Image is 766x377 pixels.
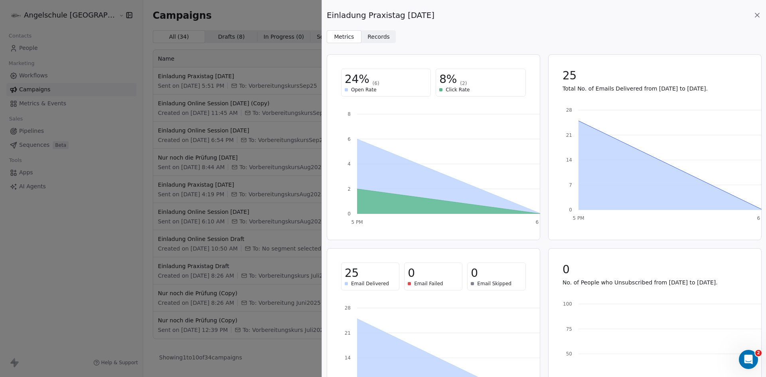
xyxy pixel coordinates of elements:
[345,305,351,311] tspan: 28
[367,33,390,41] span: Records
[351,280,389,287] span: Email Delivered
[563,263,570,277] span: 0
[573,215,584,221] tspan: 5 PM
[563,301,572,307] tspan: 100
[347,211,351,217] tspan: 0
[471,266,478,280] span: 0
[755,350,762,356] span: 2
[345,330,351,336] tspan: 21
[446,87,470,93] span: Click Rate
[408,266,415,280] span: 0
[345,72,369,87] span: 24%
[439,72,457,87] span: 8%
[347,111,351,117] tspan: 8
[477,280,511,287] span: Email Skipped
[345,266,359,280] span: 25
[563,278,747,286] p: No. of People who Unsubscribed from [DATE] to [DATE].
[373,80,379,87] span: (6)
[566,107,572,113] tspan: 28
[566,326,572,332] tspan: 75
[569,207,572,213] tspan: 0
[347,136,351,142] tspan: 6
[566,132,572,138] tspan: 21
[460,80,467,87] span: (2)
[563,69,576,83] span: 25
[345,355,351,361] tspan: 14
[535,219,547,225] tspan: 6 PM
[414,280,443,287] span: Email Failed
[351,87,377,93] span: Open Rate
[347,186,351,192] tspan: 2
[566,351,572,357] tspan: 50
[351,219,363,225] tspan: 5 PM
[739,350,758,369] iframe: Intercom live chat
[566,157,572,163] tspan: 14
[563,85,747,93] p: Total No. of Emails Delivered from [DATE] to [DATE].
[347,161,351,167] tspan: 4
[569,182,572,188] tspan: 7
[327,10,434,21] span: Einladung Praxistag [DATE]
